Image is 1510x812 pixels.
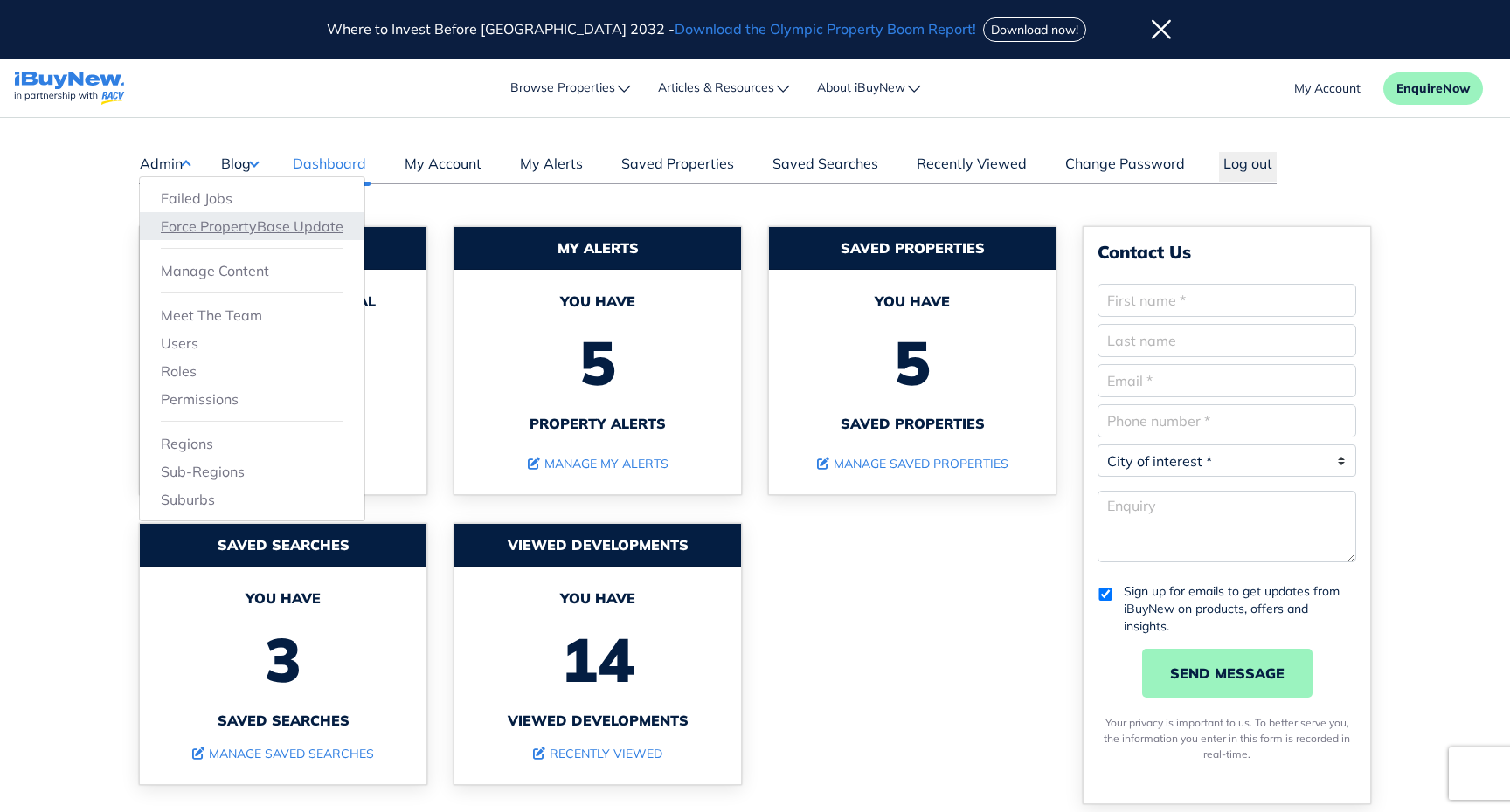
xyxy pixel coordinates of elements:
a: account [1294,79,1361,98]
span: Saved properties [786,413,1038,434]
span: You have [472,291,724,312]
a: recently viewed [533,746,662,761]
div: Contact Us [1098,241,1356,263]
span: 5 [786,312,1038,413]
a: navigations [14,67,125,110]
span: property alerts [472,413,724,434]
a: Failed Jobs [161,188,343,209]
a: My Alerts [516,153,587,182]
span: Download the Olympic Property Boom Report! [675,20,976,38]
span: You have [157,588,409,609]
input: First name * [1098,284,1356,317]
a: Manage Saved Properties [817,456,1008,471]
a: Permissions [161,389,343,409]
a: Manage My Alerts [528,456,668,471]
div: Viewed developments [454,524,741,567]
input: Last name [1098,324,1356,357]
span: Where to Invest Before [GEOGRAPHIC_DATA] 2032 - [327,20,980,38]
a: Change Password [1061,153,1189,182]
a: Recently Viewed [912,153,1031,182]
a: Saved Searches [768,153,883,182]
span: 14 [472,609,724,710]
button: EnquireNow [1383,72,1483,105]
input: Email * [1098,364,1356,397]
a: Saved Properties [617,153,738,182]
div: Saved Properties [769,227,1056,270]
a: Meet The Team [161,305,343,326]
a: Regions [161,433,343,454]
a: Dashboard [288,153,371,182]
a: Sub-Regions [161,461,343,482]
span: Your privacy is important to us. To better serve you, the information you enter in this form is r... [1104,716,1350,760]
a: Manage Content [161,260,343,281]
a: My Account [400,153,486,182]
button: Blog [220,152,259,175]
span: 5 [472,312,724,413]
button: SEND MESSAGE [1142,649,1313,698]
a: Force PropertyBase Update [161,216,343,237]
a: Suburbs [161,489,343,510]
div: My Alerts [454,227,741,270]
label: Sign up for emails to get updates from iBuyNew on products, offers and insights. [1124,582,1356,635]
span: Viewed developments [472,710,724,731]
span: 3 [157,609,409,710]
span: Saved searches [157,710,409,731]
a: Roles [161,361,343,382]
button: Admin [139,152,190,175]
input: Enter a valid phone number [1098,404,1356,437]
a: Users [161,333,343,354]
a: Manage Saved Searches [192,746,374,761]
span: Now [1443,80,1470,96]
span: You have [786,291,1038,312]
span: You have [472,588,724,609]
button: Download now! [983,17,1086,42]
img: logo [14,72,125,106]
div: Saved Searches [140,524,426,567]
button: Log out [1219,152,1277,182]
